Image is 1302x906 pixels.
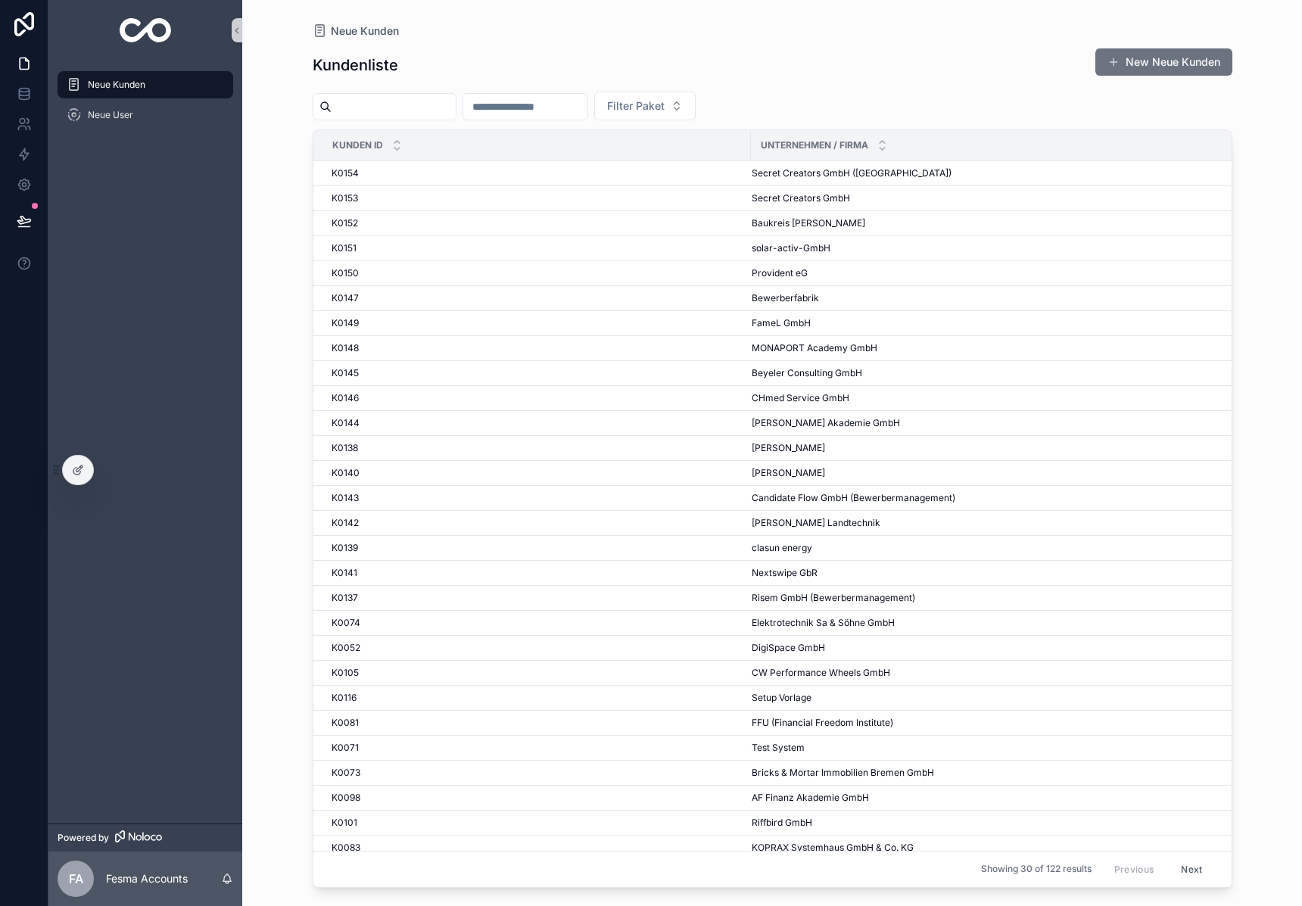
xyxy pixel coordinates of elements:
div: scrollable content [48,61,242,148]
a: K0139 [332,542,742,554]
span: FA [69,870,83,888]
a: Riffbird GmbH [752,817,1237,829]
a: Test System [752,742,1237,754]
button: Next [1170,858,1213,881]
span: K0146 [332,392,359,404]
a: K0083 [332,842,742,854]
a: MONAPORT Academy GmbH [752,342,1237,354]
a: K0151 [332,242,742,254]
a: K0142 [332,517,742,529]
span: Elektrotechnik Sa & Söhne GmbH [752,617,895,629]
a: Bewerberfabrik [752,292,1237,304]
span: clasun energy [752,542,812,554]
a: K0073 [332,767,742,779]
button: New Neue Kunden [1095,48,1232,76]
span: Neue Kunden [331,23,399,39]
a: K0138 [332,442,742,454]
a: K0153 [332,192,742,204]
span: Nextswipe GbR [752,567,818,579]
span: K0098 [332,792,360,804]
a: K0143 [332,492,742,504]
span: [PERSON_NAME] [752,442,825,454]
a: Beyeler Consulting GmbH [752,367,1237,379]
h1: Kundenliste [313,54,398,76]
a: K0146 [332,392,742,404]
a: KOPRAX Systemhaus GmbH & Co. KG [752,842,1237,854]
a: [PERSON_NAME] [752,467,1237,479]
span: K0083 [332,842,360,854]
span: Showing 30 of 122 results [981,864,1092,876]
span: CW Performance Wheels GmbH [752,667,890,679]
a: K0150 [332,267,742,279]
span: CHmed Service GmbH [752,392,849,404]
span: K0144 [332,417,360,429]
a: Provident eG [752,267,1237,279]
a: Neue User [58,101,233,129]
span: K0152 [332,217,358,229]
a: Nextswipe GbR [752,567,1237,579]
a: K0144 [332,417,742,429]
span: K0073 [332,767,360,779]
span: Powered by [58,832,109,844]
a: K0105 [332,667,742,679]
span: solar-activ-GmbH [752,242,830,254]
p: Fesma Accounts [106,871,188,886]
a: Candidate Flow GmbH (Bewerbermanagement) [752,492,1237,504]
a: K0116 [332,692,742,704]
a: [PERSON_NAME] [752,442,1237,454]
span: K0071 [332,742,359,754]
span: K0101 [332,817,357,829]
span: Baukreis [PERSON_NAME] [752,217,865,229]
a: Secret Creators GmbH [752,192,1237,204]
span: K0154 [332,167,359,179]
a: [PERSON_NAME] Akademie GmbH [752,417,1237,429]
span: Kunden ID [332,139,383,151]
a: DigiSpace GmbH [752,642,1237,654]
span: FameL GmbH [752,317,811,329]
span: K0052 [332,642,360,654]
span: DigiSpace GmbH [752,642,825,654]
span: K0150 [332,267,359,279]
span: Provident eG [752,267,808,279]
a: K0141 [332,567,742,579]
a: clasun energy [752,542,1237,554]
a: AF Finanz Akademie GmbH [752,792,1237,804]
a: Risem GmbH (Bewerbermanagement) [752,592,1237,604]
a: FameL GmbH [752,317,1237,329]
a: Neue Kunden [313,23,399,39]
span: K0116 [332,692,357,704]
a: K0152 [332,217,742,229]
span: MONAPORT Academy GmbH [752,342,877,354]
span: K0105 [332,667,359,679]
a: K0149 [332,317,742,329]
span: K0151 [332,242,357,254]
a: Neue Kunden [58,71,233,98]
a: CW Performance Wheels GmbH [752,667,1237,679]
a: K0154 [332,167,742,179]
a: Bricks & Mortar Immobilien Bremen GmbH [752,767,1237,779]
a: K0145 [332,367,742,379]
a: K0052 [332,642,742,654]
span: Unternehmen / Firma [761,139,868,151]
a: K0071 [332,742,742,754]
a: K0101 [332,817,742,829]
a: FFU (Financial Freedom Institute) [752,717,1237,729]
span: Secret Creators GmbH [752,192,850,204]
a: [PERSON_NAME] Landtechnik [752,517,1237,529]
span: FFU (Financial Freedom Institute) [752,717,893,729]
span: K0137 [332,592,358,604]
span: K0147 [332,292,359,304]
span: K0153 [332,192,358,204]
span: Candidate Flow GmbH (Bewerbermanagement) [752,492,955,504]
span: Filter Paket [607,98,665,114]
span: [PERSON_NAME] Akademie GmbH [752,417,900,429]
span: K0141 [332,567,357,579]
span: K0140 [332,467,360,479]
span: K0081 [332,717,359,729]
span: K0142 [332,517,359,529]
a: solar-activ-GmbH [752,242,1237,254]
a: K0147 [332,292,742,304]
span: K0149 [332,317,359,329]
a: K0140 [332,467,742,479]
